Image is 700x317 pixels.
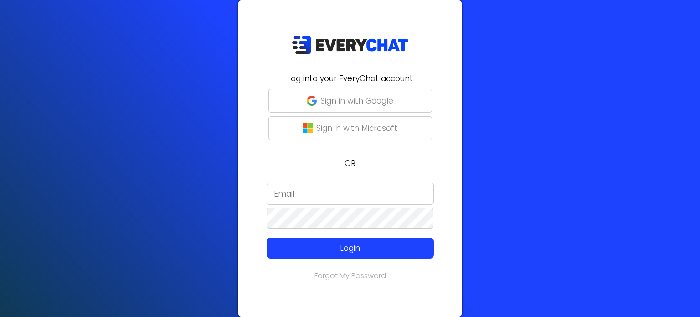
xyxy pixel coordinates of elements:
button: Sign in with Google [268,89,432,113]
p: Login [283,242,417,254]
img: microsoft-logo.png [303,123,313,133]
input: Email [267,183,434,205]
img: google-g.png [307,96,317,106]
p: Sign in with Google [320,95,393,107]
p: OR [243,157,457,169]
h2: Log into your EveryChat account [243,73,457,84]
button: Login [267,238,434,259]
button: Sign in with Microsoft [268,116,432,140]
p: Sign in with Microsoft [316,122,397,134]
img: EveryChat_logo_dark.png [292,36,408,54]
a: Forgot My Password [314,270,386,281]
